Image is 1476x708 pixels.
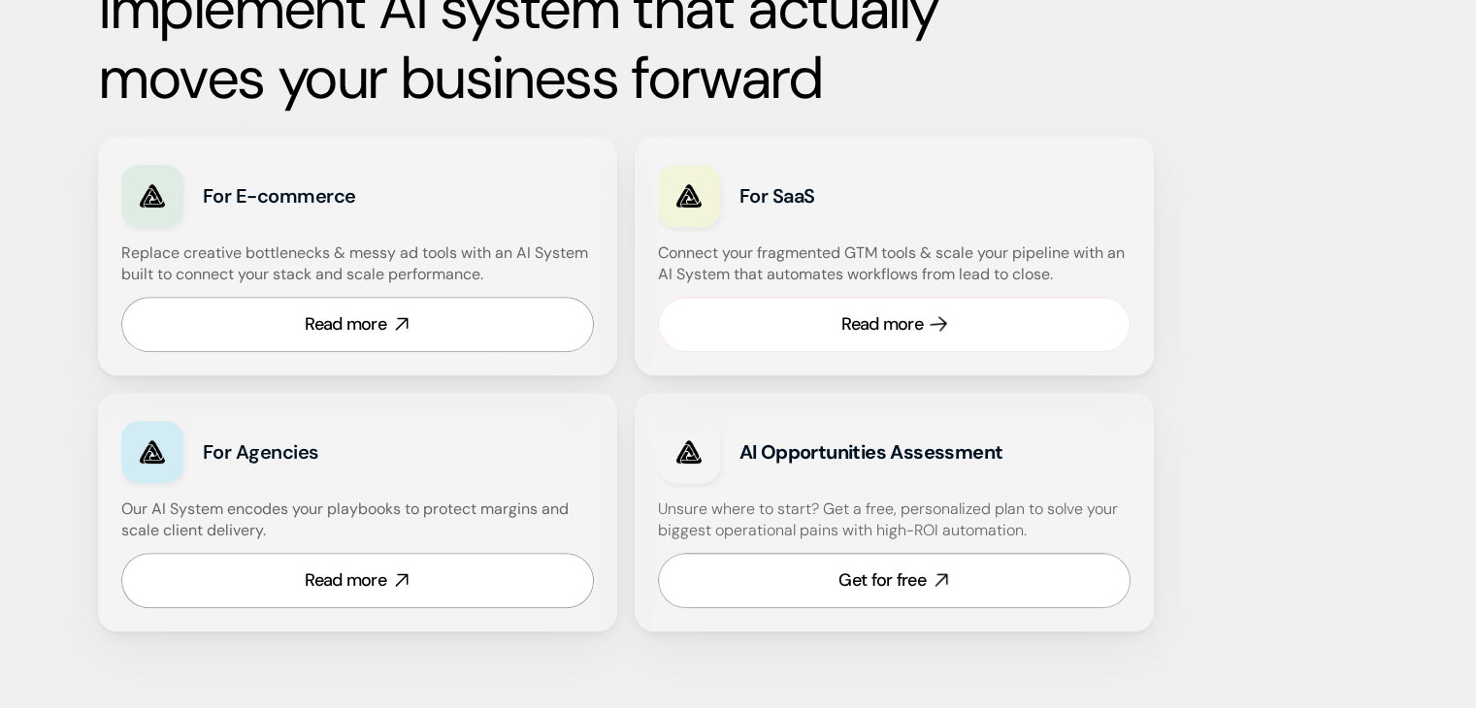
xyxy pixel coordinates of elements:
[739,439,1003,465] strong: AI Opportunities Assessment
[121,499,594,542] p: Our AI System encodes your playbooks to protect margins and scale client delivery.
[739,182,1004,209] h3: For SaaS
[203,438,468,466] h3: For Agencies
[658,553,1131,608] a: Get for free
[838,568,925,593] div: Get for free
[658,242,1140,286] p: Connect your fragmented GTM tools & scale your pipeline with an AI System that automates workflow...
[121,242,589,286] p: Replace creative bottlenecks & messy ad tools with an AI System built to connect your stack and s...
[305,312,386,337] div: Read more
[305,568,386,593] div: Read more
[121,297,594,352] a: Read more
[658,499,1131,542] p: Unsure where to start? Get a free, personalized plan to solve your biggest operational pains with...
[841,312,923,337] div: Read more
[658,297,1131,352] a: Read more
[203,182,468,209] h3: For E-commerce
[121,553,594,608] a: Read more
